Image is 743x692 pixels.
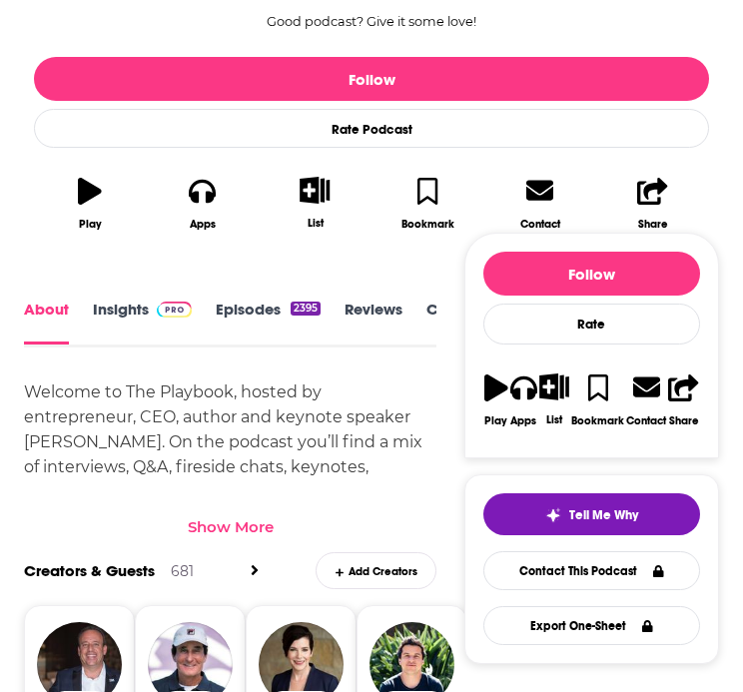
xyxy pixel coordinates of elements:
a: Creators & Guests [24,561,155,580]
div: Apps [510,414,536,427]
button: List [259,164,371,242]
button: List [538,360,571,438]
button: Bookmark [570,360,625,439]
div: List [546,413,562,426]
button: tell me why sparkleTell Me Why [483,493,700,535]
div: Add Creators [316,552,436,589]
div: Share [669,414,699,427]
div: Welcome to The Playbook, hosted by entrepreneur, CEO, author and keynote speaker [PERSON_NAME]. O... [24,379,436,629]
button: Follow [34,57,709,101]
button: Share [596,164,709,243]
div: List [308,217,324,230]
button: Share [667,360,700,439]
a: Episodes2395 [216,300,321,344]
a: Reviews [345,300,402,344]
button: Play [34,164,147,243]
a: About [24,300,69,344]
div: Bookmark [571,414,624,427]
button: Bookmark [371,164,484,243]
button: Export One-Sheet [483,606,700,645]
a: Contact [625,360,667,439]
div: Play [484,414,507,427]
div: Apps [190,218,216,231]
img: Podchaser Pro [157,302,192,318]
span: Good podcast? Give it some love! [267,14,476,29]
div: Bookmark [401,218,454,231]
div: Play [79,218,102,231]
div: Contact [626,413,666,427]
div: 2395 [291,302,321,316]
button: Play [483,360,509,439]
a: View All [251,561,259,580]
button: Follow [483,252,700,296]
a: InsightsPodchaser Pro [93,300,192,344]
a: Contact [484,164,597,243]
div: Rate Podcast [34,109,709,148]
a: Contact This Podcast [483,551,700,590]
span: Tell Me Why [569,507,638,523]
a: Credits [426,300,514,344]
img: tell me why sparkle [545,507,561,523]
div: Rate [483,304,700,345]
button: Apps [147,164,260,243]
div: Contact [520,217,560,231]
div: 681 [171,562,194,580]
div: Share [638,218,668,231]
button: Apps [509,360,538,439]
